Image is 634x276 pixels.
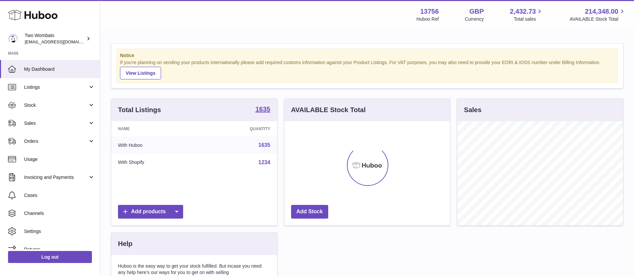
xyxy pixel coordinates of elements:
span: Orders [24,138,88,145]
span: Listings [24,84,88,90]
a: View Listings [120,67,161,79]
th: Quantity [201,121,277,136]
span: Usage [24,156,95,163]
span: Sales [24,120,88,126]
img: internalAdmin-13756@internal.huboo.com [8,34,18,44]
h3: Help [118,239,132,248]
strong: 1635 [255,106,270,112]
div: Two Wombats [25,32,85,45]
span: Total sales [514,16,543,22]
a: 214,348.00 AVAILABLE Stock Total [569,7,626,22]
span: AVAILABLE Stock Total [569,16,626,22]
span: [EMAIL_ADDRESS][DOMAIN_NAME] [25,39,98,44]
td: With Huboo [111,136,201,154]
strong: 13756 [420,7,439,16]
a: 2,432.73 Total sales [510,7,544,22]
span: Returns [24,246,95,253]
a: Add Stock [291,205,328,219]
td: With Shopify [111,154,201,171]
a: 1635 [255,106,270,114]
span: Cases [24,192,95,199]
div: If you're planning on sending your products internationally please add required customs informati... [120,59,614,79]
strong: GBP [469,7,484,16]
p: Huboo is the easy way to get your stock fulfilled. But incase you need any help here's our ways f... [118,263,270,276]
a: Log out [8,251,92,263]
div: Currency [465,16,484,22]
span: Channels [24,210,95,217]
th: Name [111,121,201,136]
span: Invoicing and Payments [24,174,88,181]
h3: Sales [464,105,481,114]
h3: Total Listings [118,105,161,114]
strong: Notice [120,52,614,59]
a: 1234 [258,160,270,165]
a: Add products [118,205,183,219]
span: My Dashboard [24,66,95,72]
h3: AVAILABLE Stock Total [291,105,366,114]
div: Huboo Ref [416,16,439,22]
span: Stock [24,102,88,108]
span: 2,432.73 [510,7,536,16]
span: Settings [24,228,95,235]
a: 1635 [258,142,270,148]
span: 214,348.00 [585,7,618,16]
